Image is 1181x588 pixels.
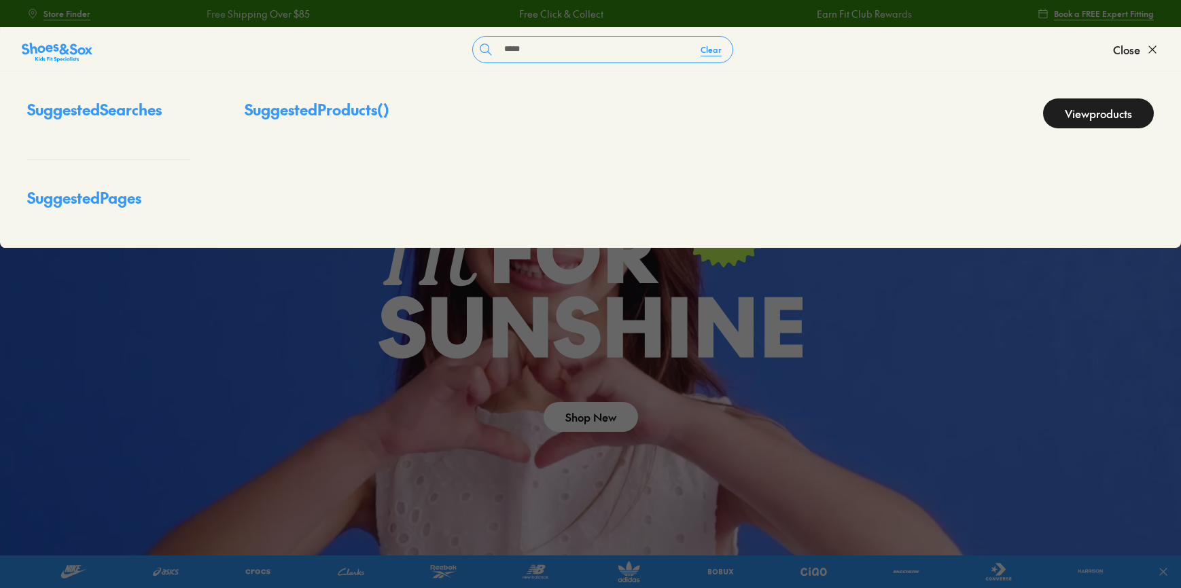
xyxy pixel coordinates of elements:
p: Suggested Pages [27,187,190,220]
a: Shop New [544,402,638,432]
span: Book a FREE Expert Fitting [1054,7,1154,20]
span: ( ) [377,99,389,120]
a: Shoes &amp; Sox [22,39,92,60]
a: Viewproducts [1043,98,1154,128]
button: Clear [690,37,733,62]
span: Close [1113,41,1140,58]
p: Suggested Searches [27,98,190,132]
p: Suggested Products [245,98,389,128]
a: Earn Fit Club Rewards [816,7,911,21]
a: Free Shipping Over $85 [206,7,309,21]
a: Book a FREE Expert Fitting [1038,1,1154,26]
span: Store Finder [43,7,90,20]
a: Free Click & Collect [518,7,603,21]
img: SNS_Logo_Responsive.svg [22,41,92,63]
button: Close [1113,35,1159,65]
a: Store Finder [27,1,90,26]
